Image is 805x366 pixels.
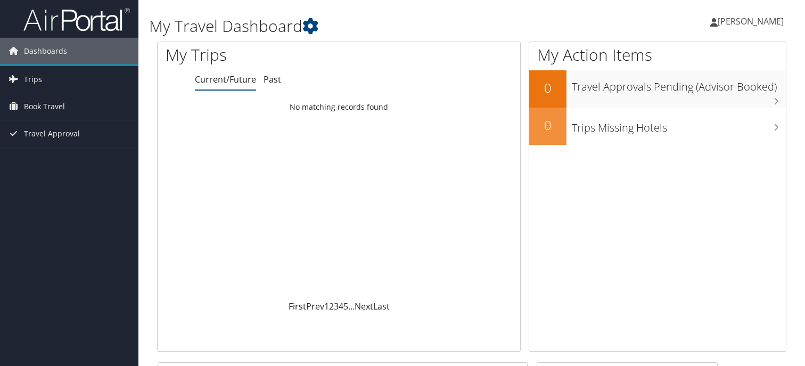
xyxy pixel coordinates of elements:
h2: 0 [529,79,566,97]
a: Prev [306,300,324,312]
a: 2 [329,300,334,312]
h1: My Action Items [529,44,786,66]
span: Dashboards [24,38,67,64]
span: [PERSON_NAME] [718,15,784,27]
a: 0Travel Approvals Pending (Advisor Booked) [529,70,786,108]
a: Current/Future [195,74,256,85]
h1: My Travel Dashboard [149,15,579,37]
a: 3 [334,300,339,312]
span: Book Travel [24,93,65,120]
h3: Travel Approvals Pending (Advisor Booked) [572,74,786,94]
h3: Trips Missing Hotels [572,115,786,135]
a: [PERSON_NAME] [710,5,794,37]
a: Past [264,74,281,85]
span: Travel Approval [24,120,80,147]
a: Next [355,300,373,312]
img: airportal-logo.png [23,7,130,32]
a: Last [373,300,390,312]
a: First [289,300,306,312]
span: Trips [24,66,42,93]
a: 1 [324,300,329,312]
a: 0Trips Missing Hotels [529,108,786,145]
td: No matching records found [158,97,520,117]
span: … [348,300,355,312]
a: 5 [343,300,348,312]
h2: 0 [529,116,566,134]
h1: My Trips [166,44,361,66]
a: 4 [339,300,343,312]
